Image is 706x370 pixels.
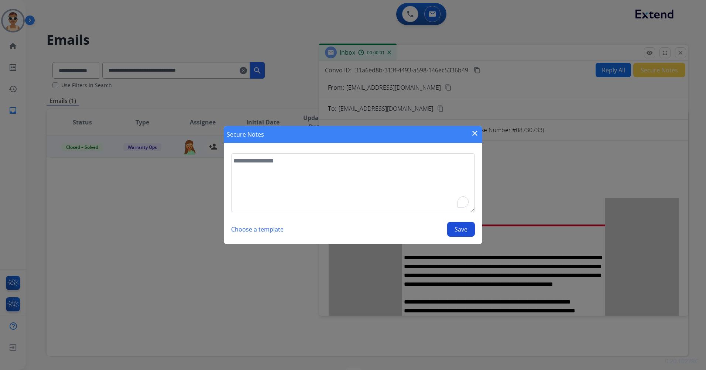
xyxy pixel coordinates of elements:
button: Save [447,222,475,237]
h1: Secure Notes [227,130,264,139]
p: 0.20.1027RC [665,357,699,366]
mat-icon: close [470,129,479,138]
textarea: To enrich screen reader interactions, please activate Accessibility in Grammarly extension settings [231,153,475,212]
button: Choose a template [231,222,284,237]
